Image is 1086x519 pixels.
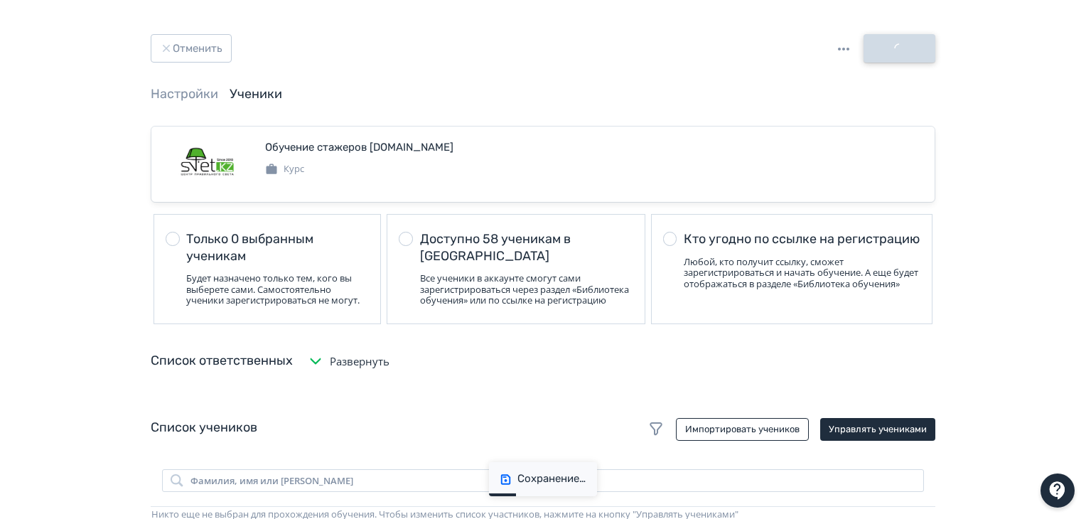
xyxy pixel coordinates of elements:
[420,231,633,264] div: Доступно 58 ученикам в [GEOGRAPHIC_DATA]
[330,353,389,370] span: Развернуть
[151,86,218,102] a: Настройки
[684,257,920,290] div: Любой, кто получит ссылку, сможет зарегистрироваться и начать обучение. А еще будет отображаться ...
[151,351,293,370] div: Список ответственных
[265,162,304,176] div: Курс
[676,418,809,441] button: Импортировать учеников
[230,86,282,102] a: Ученики
[517,472,586,486] div: Сохранение…
[420,273,633,306] div: Все ученики в аккаунте смогут сами зарегистрироваться через раздел «Библиотека обучения» или по с...
[151,34,232,63] button: Отменить
[304,347,392,375] button: Развернуть
[684,231,920,247] div: Кто угодно по ссылке на регистрацию
[265,139,453,156] div: Обучение стажеров Svet.kz
[151,418,935,441] div: Список учеников
[186,273,369,306] div: Будет назначено только тем, кого вы выберете сами. Самостоятельно ученики зарегистрироваться не м...
[186,231,369,264] div: Только 0 выбранным ученикам
[820,418,935,441] button: Управлять учениками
